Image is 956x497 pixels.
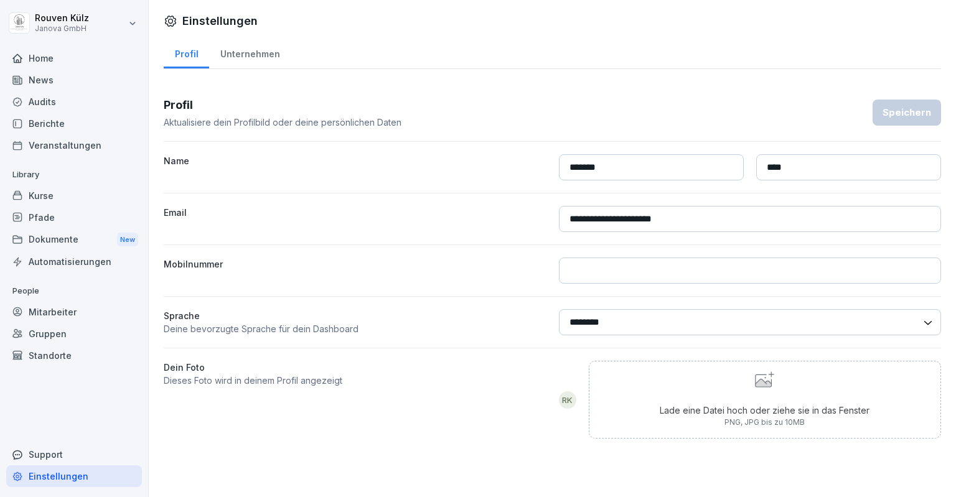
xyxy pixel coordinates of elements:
p: Dieses Foto wird in deinem Profil angezeigt [164,374,546,387]
a: News [6,69,142,91]
p: Sprache [164,309,546,322]
div: New [117,233,138,247]
a: Mitarbeiter [6,301,142,323]
div: Speichern [883,106,931,119]
a: DokumenteNew [6,228,142,251]
div: RK [559,391,576,409]
label: Dein Foto [164,361,546,374]
div: Support [6,444,142,465]
a: Gruppen [6,323,142,345]
p: People [6,281,142,301]
a: Einstellungen [6,465,142,487]
a: Audits [6,91,142,113]
label: Mobilnummer [164,258,546,284]
a: Automatisierungen [6,251,142,272]
h3: Profil [164,96,401,113]
a: Unternehmen [209,37,291,68]
p: Rouven Külz [35,13,89,24]
button: Speichern [873,100,941,126]
p: Deine bevorzugte Sprache für dein Dashboard [164,322,546,335]
a: Pfade [6,207,142,228]
a: Profil [164,37,209,68]
a: Berichte [6,113,142,134]
p: Aktualisiere dein Profilbild oder deine persönlichen Daten [164,116,401,129]
p: Library [6,165,142,185]
label: Email [164,206,546,232]
a: Kurse [6,185,142,207]
p: PNG, JPG bis zu 10MB [660,417,869,428]
div: Dokumente [6,228,142,251]
a: Home [6,47,142,69]
p: Lade eine Datei hoch oder ziehe sie in das Fenster [660,404,869,417]
h1: Einstellungen [182,12,258,29]
p: Janova GmbH [35,24,89,33]
a: Veranstaltungen [6,134,142,156]
label: Name [164,154,546,180]
a: Standorte [6,345,142,366]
